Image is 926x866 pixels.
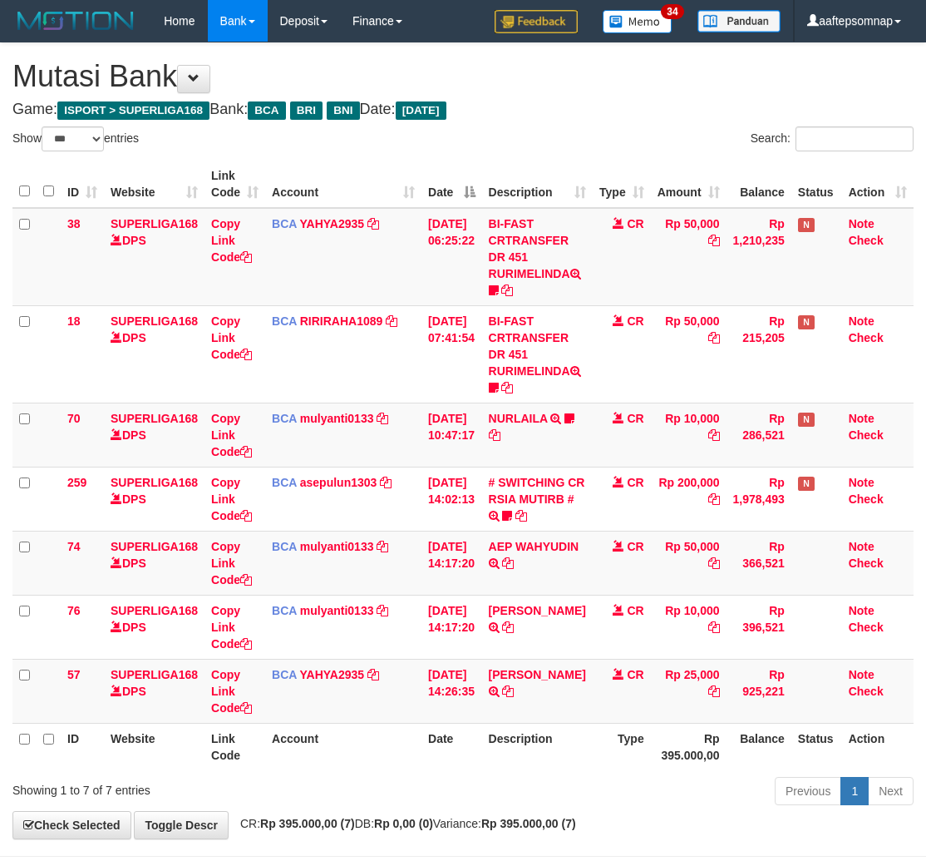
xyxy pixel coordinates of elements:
span: BRI [290,101,323,120]
a: Check [849,331,884,344]
td: BI-FAST CRTRANSFER DR 451 RURIMELINDA [482,305,593,403]
a: SUPERLIGA168 [111,217,198,230]
td: [DATE] 14:02:13 [421,467,482,531]
a: Note [849,540,874,553]
img: panduan.png [697,10,781,32]
select: Showentries [42,126,104,151]
td: Rp 25,000 [651,659,727,723]
a: Copy Rp 25,000 to clipboard [708,685,720,698]
a: Copy # SWITCHING CR RSIA MUTIRB # to clipboard [515,509,527,522]
td: DPS [104,467,204,531]
a: Copy NURLAILA to clipboard [489,428,500,442]
th: Type: activate to sort column ascending [593,161,651,208]
a: Copy mulyanti0133 to clipboard [377,604,388,617]
a: Note [849,668,874,681]
span: 76 [67,604,81,617]
a: Copy Link Code [211,476,252,522]
a: Copy Rp 50,000 to clipboard [708,234,720,247]
th: Account: activate to sort column ascending [265,161,421,208]
a: Copy BI-FAST CRTRANSFER DR 451 RURIMELINDA to clipboard [501,381,513,394]
a: NURLAILA [489,412,548,425]
td: [DATE] 06:25:22 [421,208,482,306]
a: Note [849,314,874,328]
a: YAHYA2935 [300,217,365,230]
label: Search: [751,126,914,151]
a: Copy Link Code [211,604,252,651]
td: Rp 10,000 [651,595,727,659]
td: [DATE] 14:17:20 [421,531,482,595]
a: [PERSON_NAME] [489,668,586,681]
span: 34 [661,4,683,19]
a: Check Selected [12,811,131,839]
a: Check [849,685,884,698]
th: Account [265,723,421,770]
span: 57 [67,668,81,681]
td: Rp 200,000 [651,467,727,531]
a: Next [868,777,914,805]
a: SUPERLIGA168 [111,540,198,553]
strong: Rp 395.000,00 (7) [260,817,355,830]
td: Rp 50,000 [651,305,727,403]
img: MOTION_logo.png [12,8,139,33]
th: Website [104,723,204,770]
a: Copy mulyanti0133 to clipboard [377,412,388,425]
a: Check [849,557,884,570]
span: BNI [327,101,359,120]
span: CR [627,217,643,230]
span: 259 [67,476,86,489]
th: Website: activate to sort column ascending [104,161,204,208]
a: Copy Rp 10,000 to clipboard [708,621,720,634]
td: DPS [104,305,204,403]
a: mulyanti0133 [300,540,374,553]
span: Has Note [798,477,815,491]
td: Rp 50,000 [651,531,727,595]
h4: Game: Bank: Date: [12,101,914,118]
a: RIRIRAHA1089 [300,314,383,328]
a: # SWITCHING CR RSIA MUTIRB # [489,476,585,506]
span: Has Note [798,218,815,232]
span: CR [627,314,643,328]
a: Copy YAHYA2935 to clipboard [367,217,379,230]
input: Search: [795,126,914,151]
a: Previous [775,777,841,805]
a: Copy Link Code [211,314,252,361]
a: Copy Link Code [211,540,252,586]
td: [DATE] 07:41:54 [421,305,482,403]
a: [PERSON_NAME] [489,604,586,617]
th: Link Code: activate to sort column ascending [204,161,265,208]
th: Status [791,161,842,208]
th: Description [482,723,593,770]
a: Copy Link Code [211,217,252,264]
td: Rp 215,205 [727,305,791,403]
a: Check [849,492,884,506]
th: Status [791,723,842,770]
span: 70 [67,412,81,425]
a: SUPERLIGA168 [111,476,198,489]
strong: Rp 0,00 (0) [374,817,433,830]
a: Copy Rp 50,000 to clipboard [708,331,720,344]
th: Description: activate to sort column ascending [482,161,593,208]
td: DPS [104,659,204,723]
td: Rp 366,521 [727,531,791,595]
th: Date [421,723,482,770]
a: Copy DANDI MULYAD to clipboard [502,621,514,634]
a: SUPERLIGA168 [111,412,198,425]
th: Rp 395.000,00 [651,723,727,770]
span: CR [627,668,643,681]
span: CR [627,412,643,425]
a: Copy RIRIRAHA1089 to clipboard [386,314,397,328]
td: BI-FAST CRTRANSFER DR 451 RURIMELINDA [482,208,593,306]
span: BCA [272,540,297,553]
th: Amount: activate to sort column ascending [651,161,727,208]
span: Has Note [798,315,815,329]
td: Rp 1,978,493 [727,467,791,531]
a: SUPERLIGA168 [111,668,198,681]
td: [DATE] 14:26:35 [421,659,482,723]
a: SUPERLIGA168 [111,314,198,328]
td: Rp 925,221 [727,659,791,723]
td: Rp 286,521 [727,403,791,467]
a: AEP WAHYUDIN [489,540,579,553]
span: 38 [67,217,81,230]
a: 1 [840,777,869,805]
span: [DATE] [396,101,446,120]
